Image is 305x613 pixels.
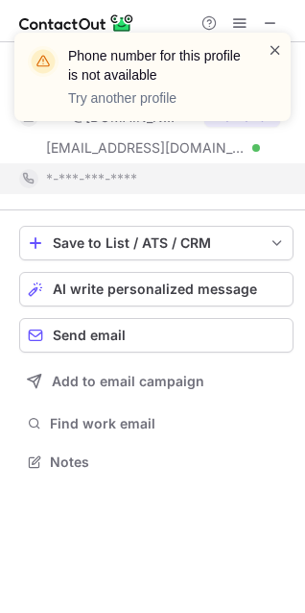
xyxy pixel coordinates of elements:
span: Send email [53,328,126,343]
button: Notes [19,449,293,476]
p: Try another profile [68,88,245,108]
header: Phone number for this profile is not available [68,46,245,85]
span: AI write personalized message [53,282,257,297]
button: Add to email campaign [19,364,293,399]
button: save-profile-one-click [19,226,293,260]
span: Find work email [50,415,286,432]
button: Find work email [19,410,293,437]
div: Save to List / ATS / CRM [53,235,260,251]
img: warning [28,46,59,77]
button: AI write personalized message [19,272,293,306]
button: Send email [19,318,293,353]
img: ContactOut v5.3.10 [19,12,134,35]
span: Notes [50,454,286,471]
span: Add to email campaign [52,374,204,389]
